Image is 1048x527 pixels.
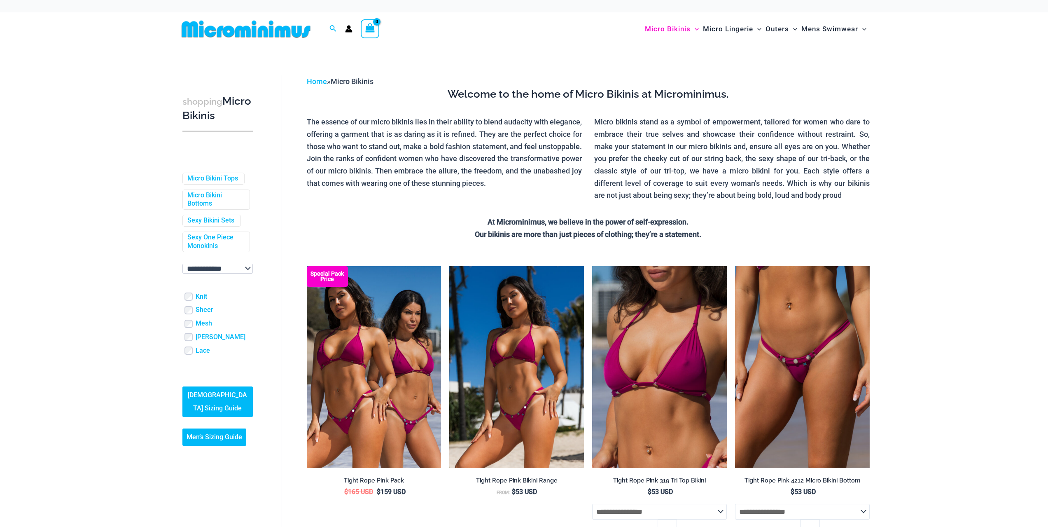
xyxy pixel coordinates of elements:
a: Micro BikinisMenu ToggleMenu Toggle [643,16,701,42]
a: Men’s Sizing Guide [182,429,246,446]
p: Micro bikinis stand as a symbol of empowerment, tailored for women who dare to embrace their true... [594,116,870,201]
img: MM SHOP LOGO FLAT [178,20,314,38]
h2: Tight Rope Pink Bikini Range [449,477,584,485]
strong: Our bikinis are more than just pieces of clothing; they’re a statement. [475,230,701,239]
a: Tight Rope Pink 319 Tri Top Bikini [592,477,727,487]
img: Tight Rope Pink 319 Top 01 [592,266,727,468]
a: Account icon link [345,25,352,33]
a: [DEMOGRAPHIC_DATA] Sizing Guide [182,386,253,417]
span: From: [497,490,510,495]
a: Home [307,77,327,86]
span: Outers [766,19,789,40]
strong: At Microminimus, we believe in the power of self-expression. [488,218,689,226]
img: Collection Pack F [307,266,441,468]
a: Tight Rope Pink 319 Top 01Tight Rope Pink 319 Top 4228 Thong 06Tight Rope Pink 319 Top 4228 Thong 06 [592,266,727,468]
a: Tight Rope Pink 319 Top 4228 Thong 05Tight Rope Pink 319 Top 4228 Thong 06Tight Rope Pink 319 Top... [449,266,584,468]
h2: Tight Rope Pink 319 Tri Top Bikini [592,477,727,485]
span: $ [512,488,516,496]
a: Sexy One Piece Monokinis [187,233,243,251]
a: Tight Rope Pink Pack [307,477,441,487]
a: Tight Rope Pink 319 4212 Micro 01Tight Rope Pink 319 4212 Micro 02Tight Rope Pink 319 4212 Micro 02 [735,266,870,468]
span: » [307,77,373,86]
span: Micro Lingerie [703,19,753,40]
span: Menu Toggle [858,19,866,40]
a: Micro LingerieMenu ToggleMenu Toggle [701,16,763,42]
h2: Tight Rope Pink Pack [307,477,441,485]
h2: Tight Rope Pink 4212 Micro Bikini Bottom [735,477,870,485]
span: Menu Toggle [753,19,761,40]
span: shopping [182,96,222,107]
a: Micro Bikini Bottoms [187,191,243,208]
a: Search icon link [329,24,337,34]
span: Menu Toggle [789,19,797,40]
bdi: 53 USD [512,488,537,496]
a: Knit [196,293,207,301]
h3: Micro Bikinis [182,94,253,123]
bdi: 53 USD [791,488,816,496]
img: Tight Rope Pink 319 Top 4228 Thong 05 [449,266,584,468]
bdi: 165 USD [344,488,373,496]
span: $ [791,488,794,496]
a: Sexy Bikini Sets [187,216,234,225]
a: Mesh [196,319,212,328]
a: Micro Bikini Tops [187,174,238,183]
span: Micro Bikinis [331,77,373,86]
bdi: 159 USD [377,488,406,496]
img: Tight Rope Pink 319 4212 Micro 01 [735,266,870,468]
span: $ [648,488,651,496]
a: Collection Pack F Collection Pack B (3)Collection Pack B (3) [307,266,441,468]
nav: Site Navigation [642,15,870,43]
b: Special Pack Price [307,271,348,282]
select: wpc-taxonomy-pa_color-745982 [182,264,253,274]
bdi: 53 USD [648,488,673,496]
span: $ [377,488,380,496]
a: Tight Rope Pink Bikini Range [449,477,584,487]
a: Mens SwimwearMenu ToggleMenu Toggle [799,16,868,42]
a: [PERSON_NAME] [196,333,245,342]
span: Menu Toggle [691,19,699,40]
a: Sheer [196,306,213,314]
a: OutersMenu ToggleMenu Toggle [763,16,799,42]
a: View Shopping Cart, empty [361,19,380,38]
span: Mens Swimwear [801,19,858,40]
span: Micro Bikinis [645,19,691,40]
span: $ [344,488,348,496]
a: Tight Rope Pink 4212 Micro Bikini Bottom [735,477,870,487]
p: The essence of our micro bikinis lies in their ability to blend audacity with elegance, offering ... [307,116,582,189]
h3: Welcome to the home of Micro Bikinis at Microminimus. [307,87,870,101]
a: Lace [196,347,210,355]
